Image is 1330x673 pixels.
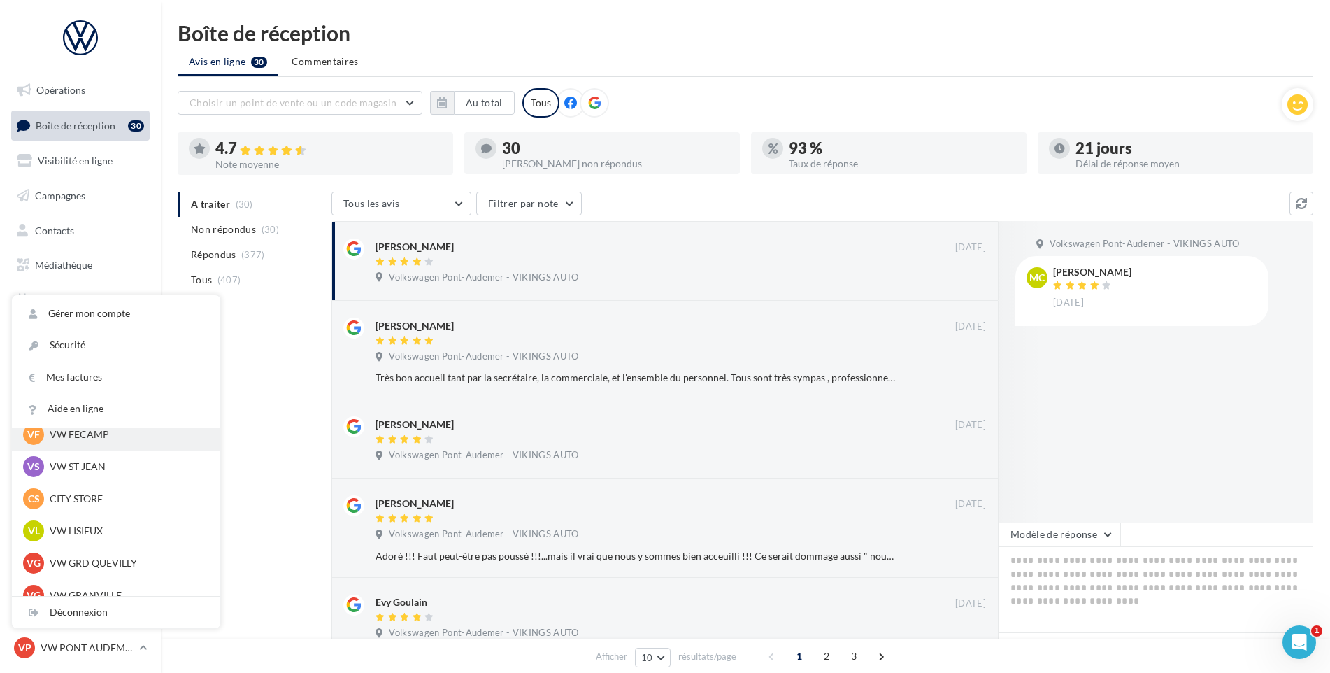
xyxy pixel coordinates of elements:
span: VG [27,588,41,602]
span: Non répondus [191,222,256,236]
iframe: Intercom live chat [1282,625,1316,659]
p: VW LISIEUX [50,524,203,538]
span: Répondus [191,248,236,262]
div: Adoré !!! Faut peut-être pas poussé !!!...mais il vrai que nous y sommes bien acceuilli !!! Ce se... [376,549,895,563]
span: MC [1029,271,1045,285]
span: CS [28,492,40,506]
span: 3 [843,645,865,667]
span: VG [27,556,41,570]
div: Très bon accueil tant par la secrétaire, la commerciale, et l'ensemble du personnel. Tous sont tr... [376,371,895,385]
button: Filtrer par note [476,192,582,215]
a: Médiathèque [8,250,152,280]
span: VF [27,427,40,441]
div: [PERSON_NAME] [376,240,454,254]
span: 10 [641,652,653,663]
span: résultats/page [678,650,736,663]
p: VW FECAMP [50,427,203,441]
span: [DATE] [955,597,986,610]
a: Visibilité en ligne [8,146,152,176]
div: Note moyenne [215,160,442,169]
span: Tous les avis [343,197,400,209]
div: Déconnexion [12,597,220,628]
span: Choisir un point de vente ou un code magasin [190,97,396,108]
span: 2 [815,645,838,667]
div: 30 [502,141,729,156]
span: [DATE] [955,241,986,254]
span: [DATE] [955,498,986,511]
span: Volkswagen Pont-Audemer - VIKINGS AUTO [389,350,578,363]
button: Choisir un point de vente ou un code magasin [178,91,422,115]
a: Contacts [8,216,152,246]
div: [PERSON_NAME] [376,497,454,511]
div: [PERSON_NAME] [376,319,454,333]
span: VS [27,460,40,474]
button: Au total [430,91,515,115]
span: Contacts [35,224,74,236]
div: [PERSON_NAME] non répondus [502,159,729,169]
a: Gérer mon compte [12,298,220,330]
a: Sécurité [12,330,220,361]
span: Afficher [596,650,627,663]
span: [DATE] [1053,297,1084,309]
div: 21 jours [1075,141,1302,156]
p: CITY STORE [50,492,203,506]
a: Calendrier [8,285,152,315]
div: Boîte de réception [178,22,1313,43]
a: Aide en ligne [12,393,220,425]
a: Opérations [8,76,152,105]
span: Volkswagen Pont-Audemer - VIKINGS AUTO [389,449,578,462]
a: PLV et print personnalisable [8,320,152,362]
div: Tous [522,88,559,118]
span: Volkswagen Pont-Audemer - VIKINGS AUTO [389,528,578,541]
button: Tous les avis [331,192,471,215]
span: Tous [191,273,212,287]
span: Opérations [36,84,85,96]
p: VW PONT AUDEMER [41,641,134,655]
span: [DATE] [955,320,986,333]
button: Au total [454,91,515,115]
div: 30 [128,120,144,132]
span: (407) [217,274,241,285]
button: 10 [635,648,671,667]
div: Délai de réponse moyen [1075,159,1302,169]
a: Campagnes DataOnDemand [8,367,152,408]
span: (30) [262,224,279,235]
span: Volkswagen Pont-Audemer - VIKINGS AUTO [389,271,578,284]
p: VW GRANVILLE [50,588,203,602]
span: VP [18,641,31,655]
span: VL [28,524,40,538]
a: Campagnes [8,181,152,211]
span: Visibilité en ligne [38,155,113,167]
div: Evy Goulain [376,595,427,609]
button: Modèle de réponse [999,523,1120,546]
span: Campagnes [35,190,85,201]
span: [DATE] [955,419,986,432]
a: VP VW PONT AUDEMER [11,635,150,661]
div: [PERSON_NAME] [376,418,454,432]
span: Commentaires [292,55,359,69]
div: Taux de réponse [789,159,1015,169]
span: Calendrier [35,294,82,306]
span: Volkswagen Pont-Audemer - VIKINGS AUTO [1050,238,1239,250]
div: 93 % [789,141,1015,156]
span: Médiathèque [35,259,92,271]
span: Volkswagen Pont-Audemer - VIKINGS AUTO [389,627,578,639]
a: Mes factures [12,362,220,393]
span: (377) [241,249,265,260]
span: Boîte de réception [36,119,115,131]
a: Boîte de réception30 [8,111,152,141]
p: VW ST JEAN [50,460,203,474]
span: 1 [1311,625,1322,637]
div: 4.7 [215,141,442,157]
span: 1 [788,645,810,667]
div: [PERSON_NAME] [1053,267,1131,277]
p: VW GRD QUEVILLY [50,556,203,570]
